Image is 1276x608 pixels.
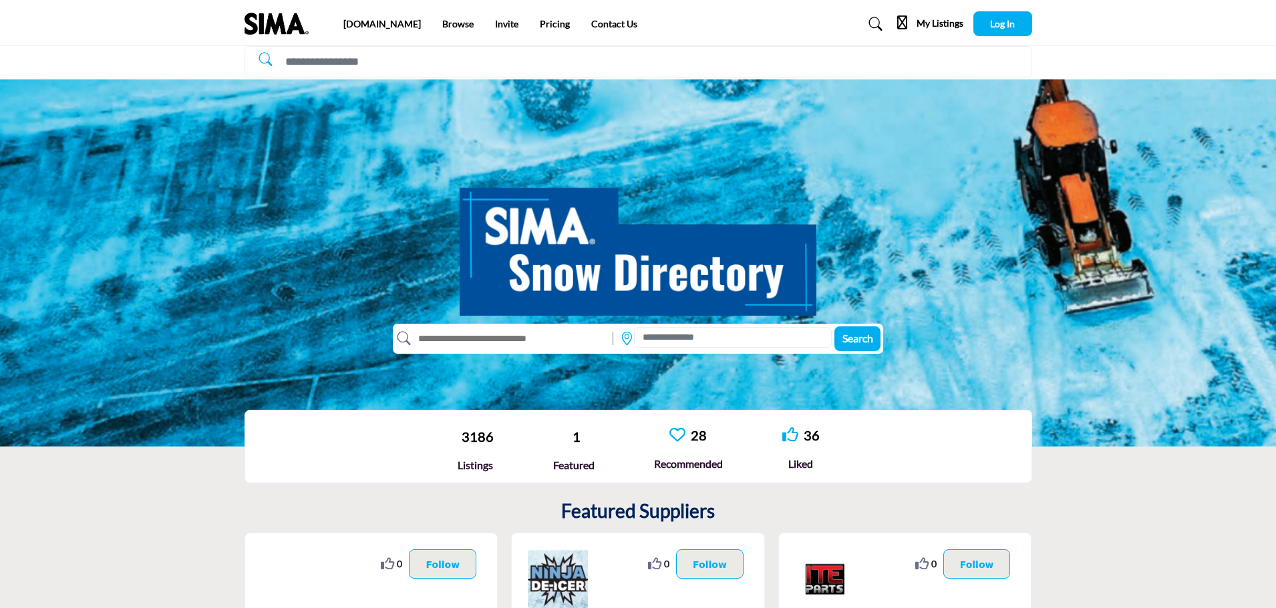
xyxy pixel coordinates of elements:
[609,328,617,348] img: Rectangle%203585.svg
[676,549,744,579] button: Follow
[495,18,518,29] a: Invite
[917,17,963,29] h5: My Listings
[897,16,963,32] div: My Listings
[990,18,1015,29] span: Log In
[245,13,315,35] img: Site Logo
[654,456,723,472] div: Recommended
[834,326,881,351] button: Search
[664,557,669,571] span: 0
[782,426,798,442] i: Go to Liked
[553,457,595,473] div: Featured
[960,557,994,571] p: Follow
[397,557,402,571] span: 0
[856,13,890,35] a: Search
[669,426,685,444] a: Go to Recommended
[943,549,1011,579] button: Follow
[540,18,570,29] a: Pricing
[460,173,816,316] img: SIMA Snow Directory
[591,18,637,29] a: Contact Us
[426,557,460,571] p: Follow
[691,427,707,443] a: 28
[931,557,937,571] span: 0
[573,428,581,444] a: 1
[442,18,474,29] a: Browse
[693,557,727,571] p: Follow
[343,18,421,29] a: [DOMAIN_NAME]
[842,332,873,344] span: Search
[973,11,1032,36] button: Log In
[245,46,1032,77] input: Search Solutions
[782,456,820,472] div: Liked
[462,428,494,444] a: 3186
[804,427,820,443] a: 36
[456,457,494,473] div: Listings
[561,500,715,523] h2: Featured Suppliers
[409,549,476,579] button: Follow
